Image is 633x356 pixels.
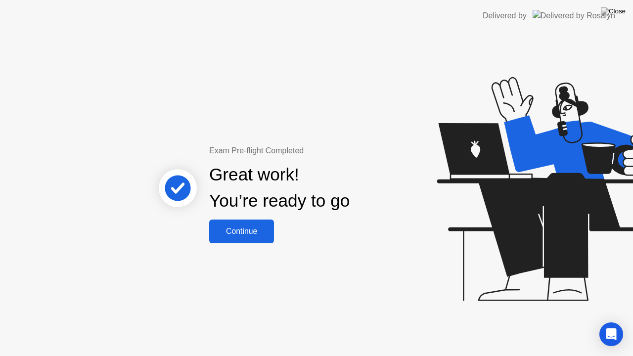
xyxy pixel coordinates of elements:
img: Delivered by Rosalyn [533,10,615,21]
img: Close [601,7,626,15]
div: Delivered by [483,10,527,22]
div: Exam Pre-flight Completed [209,145,413,157]
div: Open Intercom Messenger [599,322,623,346]
button: Continue [209,220,274,243]
div: Great work! You’re ready to go [209,162,350,214]
div: Continue [212,227,271,236]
